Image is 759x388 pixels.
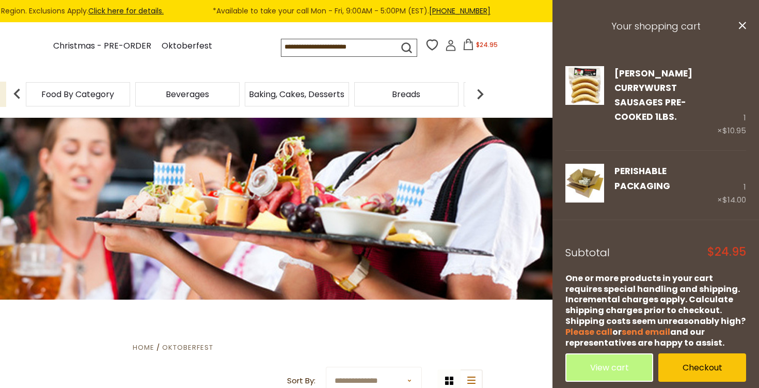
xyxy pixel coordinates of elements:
div: 1 × [717,66,746,138]
label: Sort By: [287,375,315,387]
span: *Available to take your call Mon - Fri, 9:00AM - 5:00PM (EST). [213,5,491,17]
img: Binkert's Currywurst Sausages Pre-Cooked 1lbs. [565,66,604,105]
a: View cart [565,353,653,382]
a: [PHONE_NUMBER] [429,6,491,16]
a: Food By Category [41,90,114,98]
button: $24.95 [458,39,502,54]
a: Christmas - PRE-ORDER [53,39,151,53]
a: Binkert's Currywurst Sausages Pre-Cooked 1lbs. [565,66,604,138]
div: 1 × [717,164,746,206]
a: PERISHABLE Packaging [565,164,604,206]
a: Baking, Cakes, Desserts [249,90,344,98]
span: $14.00 [722,194,746,205]
img: previous arrow [7,84,27,104]
div: One or more products in your cart requires special handling and shipping. Incremental charges app... [565,273,746,349]
a: Checkout [658,353,746,382]
a: send email [622,326,670,338]
span: $24.95 [707,246,746,258]
a: [PERSON_NAME] Currywurst Sausages Pre-Cooked 1lbs. [614,67,692,123]
img: next arrow [470,84,491,104]
span: Subtotal [565,245,610,260]
a: Please call [565,326,612,338]
a: Click here for details. [88,6,164,16]
span: $10.95 [722,125,746,136]
a: Beverages [166,90,209,98]
a: Breads [392,90,420,98]
img: PERISHABLE Packaging [565,164,604,203]
a: Oktoberfest [162,39,212,53]
a: Oktoberfest [162,343,213,352]
span: $24.95 [476,40,498,49]
a: PERISHABLE Packaging [614,165,670,192]
a: Home [133,343,154,352]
